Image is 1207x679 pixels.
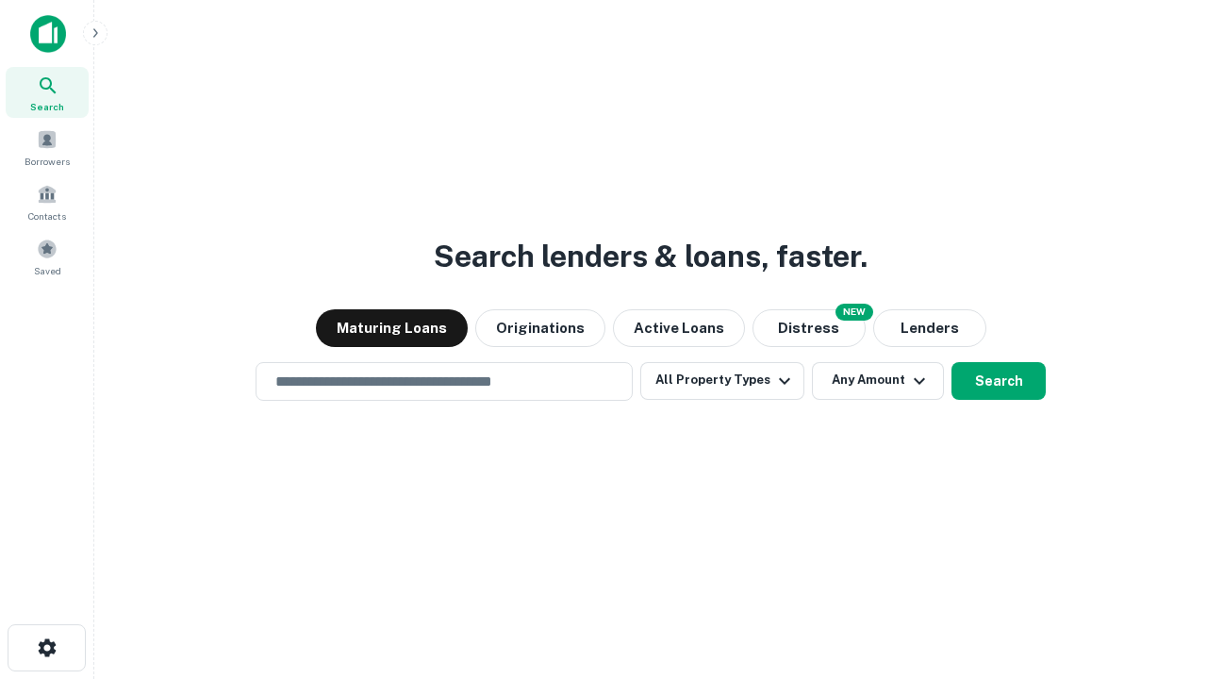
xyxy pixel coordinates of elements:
iframe: Chat Widget [1113,528,1207,619]
div: NEW [835,304,873,321]
span: Contacts [28,208,66,224]
a: Search [6,67,89,118]
button: Maturing Loans [316,309,468,347]
button: Any Amount [812,362,944,400]
button: Originations [475,309,605,347]
span: Search [30,99,64,114]
span: Borrowers [25,154,70,169]
a: Borrowers [6,122,89,173]
span: Saved [34,263,61,278]
a: Contacts [6,176,89,227]
button: Search [951,362,1046,400]
button: Search distressed loans with lien and other non-mortgage details. [752,309,866,347]
h3: Search lenders & loans, faster. [434,234,868,279]
button: Active Loans [613,309,745,347]
button: All Property Types [640,362,804,400]
button: Lenders [873,309,986,347]
img: capitalize-icon.png [30,15,66,53]
a: Saved [6,231,89,282]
